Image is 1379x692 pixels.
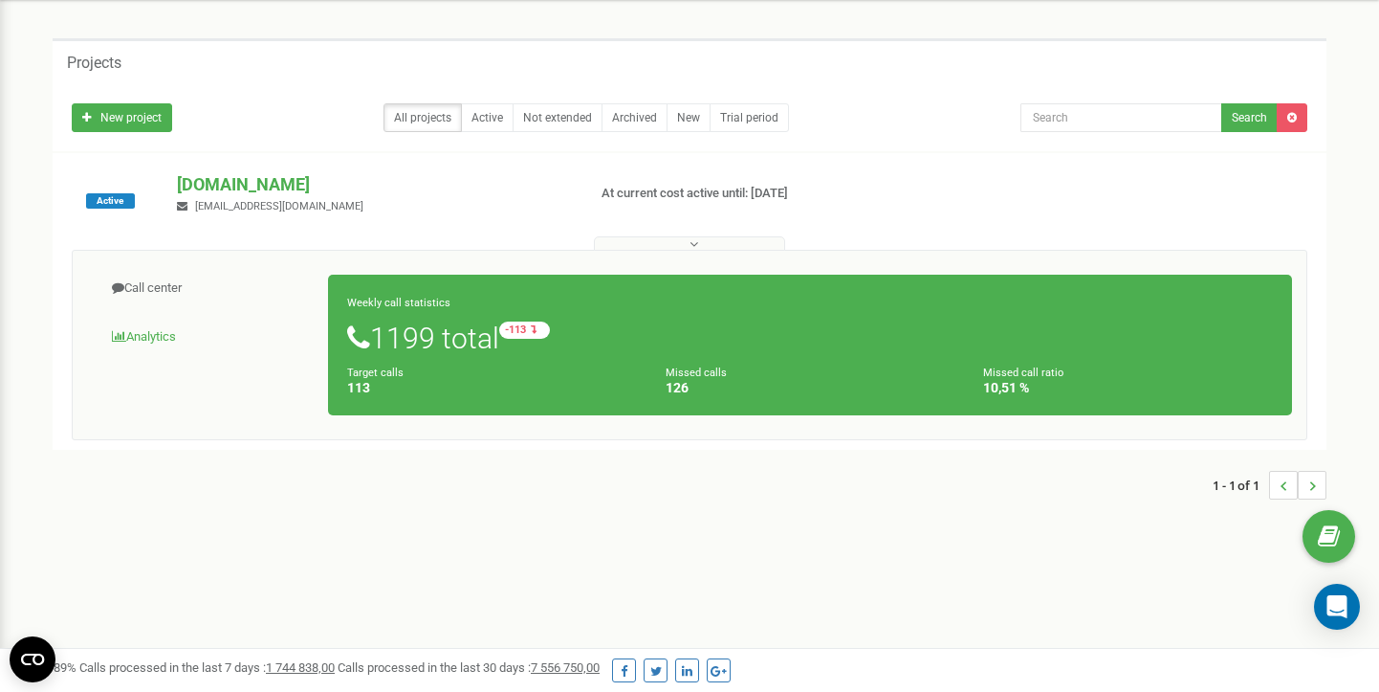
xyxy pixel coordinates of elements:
span: Calls processed in the last 30 days : [338,660,600,675]
a: New [667,103,711,132]
span: [EMAIL_ADDRESS][DOMAIN_NAME] [195,200,363,212]
p: [DOMAIN_NAME] [177,172,570,197]
a: Trial period [710,103,789,132]
input: Search [1020,103,1223,132]
p: At current cost active until: [DATE] [602,185,889,203]
h4: 113 [347,381,637,395]
button: Open CMP widget [10,636,55,682]
small: Weekly call statistics [347,297,450,309]
u: 7 556 750,00 [531,660,600,675]
span: 1 - 1 of 1 [1213,471,1269,500]
h4: 126 [666,381,955,395]
u: 1 744 838,00 [266,660,335,675]
button: Search [1221,103,1278,132]
small: Missed calls [666,367,727,379]
a: New project [72,103,172,132]
small: -113 [499,322,550,339]
a: Archived [602,103,668,132]
h1: 1199 total [347,322,1273,354]
div: Open Intercom Messenger [1314,584,1360,630]
a: Analytics [87,314,329,361]
h4: 10,51 % [983,381,1273,395]
small: Missed call ratio [983,367,1063,379]
span: Active [86,193,135,209]
span: Calls processed in the last 7 days : [79,660,335,675]
h5: Projects [67,55,121,72]
a: All projects [383,103,462,132]
a: Call center [87,265,329,312]
small: Target calls [347,367,404,379]
a: Not extended [513,103,602,132]
a: Active [461,103,514,132]
nav: ... [1213,452,1326,519]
